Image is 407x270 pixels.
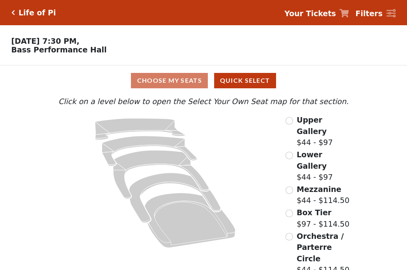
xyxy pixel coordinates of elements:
[19,8,56,17] h5: Life of Pi
[56,96,351,107] p: Click on a level below to open the Select Your Own Seat map for that section.
[145,193,236,248] path: Orchestra / Parterre Circle - Seats Available: 12
[95,118,185,140] path: Upper Gallery - Seats Available: 311
[355,9,383,18] strong: Filters
[297,232,344,263] span: Orchestra / Parterre Circle
[297,207,349,229] label: $97 - $114.50
[297,184,349,206] label: $44 - $114.50
[297,150,327,170] span: Lower Gallery
[297,149,351,183] label: $44 - $97
[297,208,331,217] span: Box Tier
[355,8,396,19] a: Filters
[297,114,351,148] label: $44 - $97
[11,10,15,15] a: Click here to go back to filters
[284,9,336,18] strong: Your Tickets
[214,73,276,88] button: Quick Select
[297,185,341,194] span: Mezzanine
[284,8,349,19] a: Your Tickets
[297,115,327,136] span: Upper Gallery
[102,136,197,166] path: Lower Gallery - Seats Available: 53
